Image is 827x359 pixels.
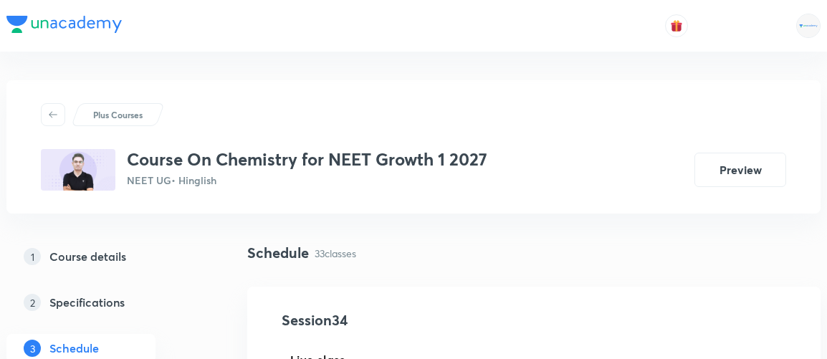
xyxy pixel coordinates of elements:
[282,310,543,331] h4: Session 34
[6,242,201,271] a: 1Course details
[93,108,143,121] p: Plus Courses
[315,246,356,261] p: 33 classes
[24,294,41,311] p: 2
[6,288,201,317] a: 2Specifications
[24,248,41,265] p: 1
[41,149,115,191] img: 99B1373B-3E38-466B-806F-1839189E4867_plus.png
[670,19,683,32] img: avatar
[24,340,41,357] p: 3
[49,248,126,265] h5: Course details
[49,340,99,357] h5: Schedule
[247,242,309,264] h4: Schedule
[6,16,122,37] a: Company Logo
[694,153,786,187] button: Preview
[6,16,122,33] img: Company Logo
[49,294,125,311] h5: Specifications
[127,173,487,188] p: NEET UG • Hinglish
[127,149,487,170] h3: Course On Chemistry for NEET Growth 1 2027
[796,14,821,38] img: Rahul Mishra
[665,14,688,37] button: avatar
